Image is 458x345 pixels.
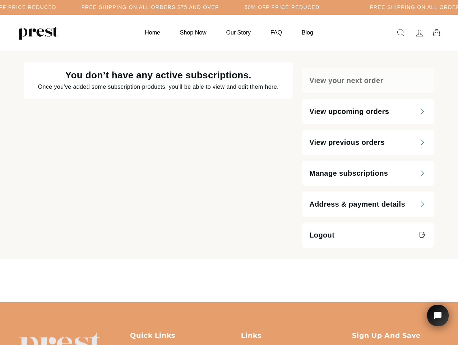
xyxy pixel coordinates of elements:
a: Blog [293,26,322,40]
span: Address & payment details [309,199,405,209]
span: View upcoming orders [309,106,389,116]
a: Home [136,26,169,40]
a: View your next order [302,68,434,93]
span: View your next order [309,75,383,86]
a: Address & payment details [302,192,434,217]
a: FAQ [262,26,291,40]
iframe: Tidio Chat [418,295,458,345]
span: View previous orders [309,137,385,147]
img: PREST ORGANICS [18,26,57,40]
a: View previous orders [302,130,434,155]
span: Once you've added some subscription products, you'll be able to view and edit them here. [38,84,279,90]
a: Our Story [217,26,260,40]
span: Logout [309,230,334,240]
p: Links [241,331,328,340]
p: Sign up and save [352,331,439,340]
a: View upcoming orders [302,99,434,124]
span: You don’t have any active subscriptions. [65,70,251,80]
a: Manage subscriptions [302,161,434,186]
h5: Free Shipping on all orders $75 and over [82,4,219,10]
a: Logout [302,222,434,248]
span: Manage subscriptions [309,168,388,178]
p: Quick Links [130,331,217,340]
a: Shop Now [171,26,216,40]
h5: 50% OFF PRICE REDUCED [245,4,320,10]
ul: Primary [136,26,322,40]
